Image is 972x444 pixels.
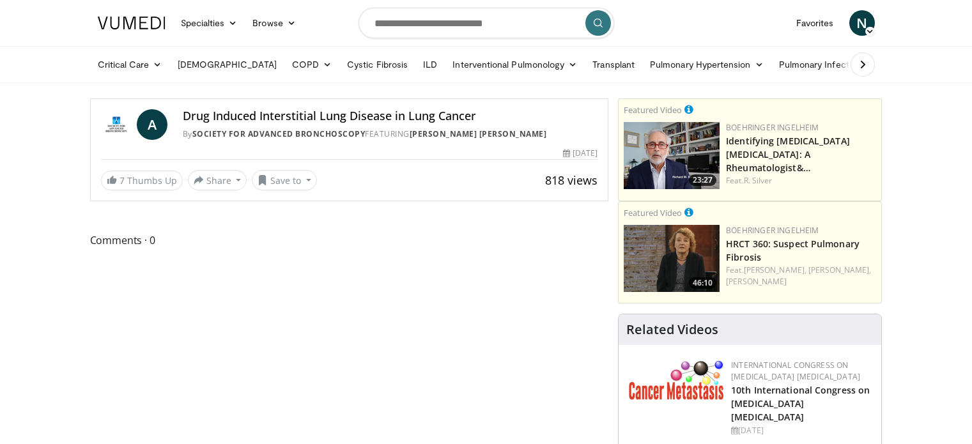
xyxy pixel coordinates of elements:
a: Transplant [585,52,642,77]
div: Feat. [726,175,876,187]
a: R. Silver [744,175,773,186]
a: Cystic Fibrosis [339,52,415,77]
div: [DATE] [731,425,871,436]
span: Comments 0 [90,232,609,249]
a: A [137,109,167,140]
a: Boehringer Ingelheim [726,225,819,236]
a: Boehringer Ingelheim [726,122,819,133]
a: [PERSON_NAME] [PERSON_NAME] [410,128,547,139]
a: Identifying [MEDICAL_DATA] [MEDICAL_DATA]: A Rheumatologist&… [726,135,850,174]
img: VuMedi Logo [98,17,166,29]
a: Interventional Pulmonology [445,52,585,77]
img: 6ff8bc22-9509-4454-a4f8-ac79dd3b8976.png.150x105_q85_autocrop_double_scale_upscale_version-0.2.png [629,360,725,400]
img: dcc7dc38-d620-4042-88f3-56bf6082e623.png.150x105_q85_crop-smart_upscale.png [624,122,720,189]
a: [PERSON_NAME], [808,264,871,275]
img: 8340d56b-4f12-40ce-8f6a-f3da72802623.png.150x105_q85_crop-smart_upscale.png [624,225,720,292]
small: Featured Video [624,104,682,116]
input: Search topics, interventions [359,8,614,38]
div: [DATE] [563,148,598,159]
a: 7 Thumbs Up [101,171,183,190]
a: HRCT 360: Suspect Pulmonary Fibrosis [726,238,860,263]
a: [DEMOGRAPHIC_DATA] [170,52,284,77]
a: Browse [245,10,304,36]
a: 46:10 [624,225,720,292]
a: Pulmonary Hypertension [642,52,771,77]
span: 23:27 [689,174,716,186]
button: Save to [252,170,317,190]
small: Featured Video [624,207,682,218]
a: [PERSON_NAME] [726,276,787,287]
h4: Drug Induced Interstitial Lung Disease in Lung Cancer [183,109,598,123]
a: 23:27 [624,122,720,189]
a: Specialties [173,10,245,36]
button: Share [188,170,247,190]
a: Society for Advanced Bronchoscopy [192,128,366,139]
a: Favorites [789,10,842,36]
a: International Congress on [MEDICAL_DATA] [MEDICAL_DATA] [731,360,860,382]
div: By FEATURING [183,128,598,140]
a: Pulmonary Infection [771,52,882,77]
a: Critical Care [90,52,170,77]
span: 46:10 [689,277,716,289]
img: Society for Advanced Bronchoscopy [101,109,132,140]
div: Feat. [726,264,876,287]
a: ILD [415,52,445,77]
a: [PERSON_NAME], [744,264,806,275]
h4: Related Videos [626,322,718,337]
a: 10th International Congress on [MEDICAL_DATA] [MEDICAL_DATA] [731,384,870,423]
a: N [849,10,875,36]
span: 7 [120,174,125,187]
span: 818 views [545,172,598,188]
a: COPD [284,52,339,77]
